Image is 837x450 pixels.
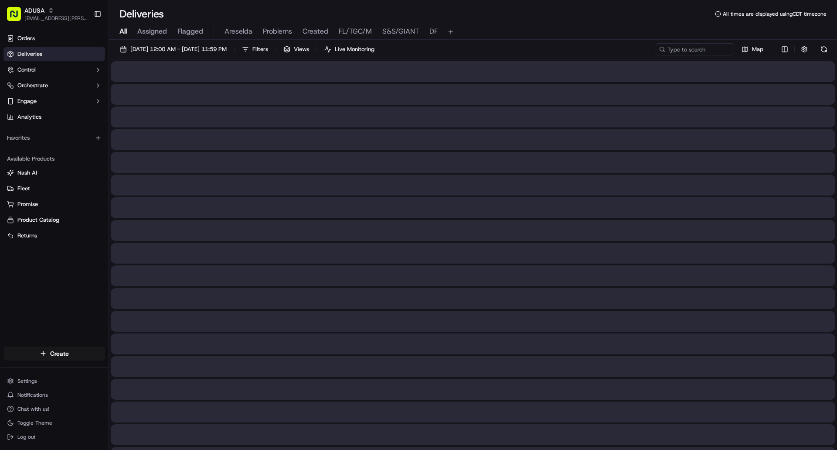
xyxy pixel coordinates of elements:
[17,50,42,58] span: Deliveries
[3,182,105,196] button: Fleet
[263,26,292,37] span: Problems
[3,131,105,145] div: Favorites
[320,43,378,55] button: Live Monitoring
[3,94,105,108] button: Engage
[116,43,231,55] button: [DATE] 12:00 AM - [DATE] 11:59 PM
[3,417,105,429] button: Toggle Theme
[3,229,105,243] button: Returns
[17,232,37,240] span: Returns
[3,110,105,124] a: Analytics
[3,63,105,77] button: Control
[3,389,105,401] button: Notifications
[17,185,30,192] span: Fleet
[818,43,830,55] button: Refresh
[17,113,41,121] span: Analytics
[17,433,35,440] span: Log out
[7,169,102,177] a: Nash AI
[7,200,102,208] a: Promise
[119,26,127,37] span: All
[17,216,59,224] span: Product Catalog
[3,152,105,166] div: Available Products
[7,232,102,240] a: Returns
[17,392,48,398] span: Notifications
[335,45,374,53] span: Live Monitoring
[738,43,767,55] button: Map
[17,405,49,412] span: Chat with us!
[3,213,105,227] button: Product Catalog
[382,26,419,37] span: S&S/GIANT
[225,26,252,37] span: Areselda
[3,403,105,415] button: Chat with us!
[3,375,105,387] button: Settings
[17,169,37,177] span: Nash AI
[656,43,734,55] input: Type to search
[3,79,105,93] button: Orchestrate
[303,26,328,37] span: Created
[723,10,827,17] span: All times are displayed using CDT timezone
[17,66,36,74] span: Control
[339,26,372,37] span: FL/TGC/M
[3,47,105,61] a: Deliveries
[3,31,105,45] a: Orders
[3,431,105,443] button: Log out
[7,185,102,192] a: Fleet
[24,15,87,22] button: [EMAIL_ADDRESS][PERSON_NAME][DOMAIN_NAME]
[279,43,313,55] button: Views
[294,45,309,53] span: Views
[17,378,37,385] span: Settings
[24,6,44,15] button: ADUSA
[17,97,37,105] span: Engage
[3,197,105,211] button: Promise
[429,26,438,37] span: DF
[3,3,90,24] button: ADUSA[EMAIL_ADDRESS][PERSON_NAME][DOMAIN_NAME]
[7,216,102,224] a: Product Catalog
[17,82,48,89] span: Orchestrate
[119,7,164,21] h1: Deliveries
[3,166,105,180] button: Nash AI
[238,43,272,55] button: Filters
[17,419,52,426] span: Toggle Theme
[177,26,203,37] span: Flagged
[252,45,268,53] span: Filters
[137,26,167,37] span: Assigned
[3,347,105,361] button: Create
[17,200,38,208] span: Promise
[130,45,227,53] span: [DATE] 12:00 AM - [DATE] 11:59 PM
[752,45,763,53] span: Map
[50,349,69,358] span: Create
[17,34,35,42] span: Orders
